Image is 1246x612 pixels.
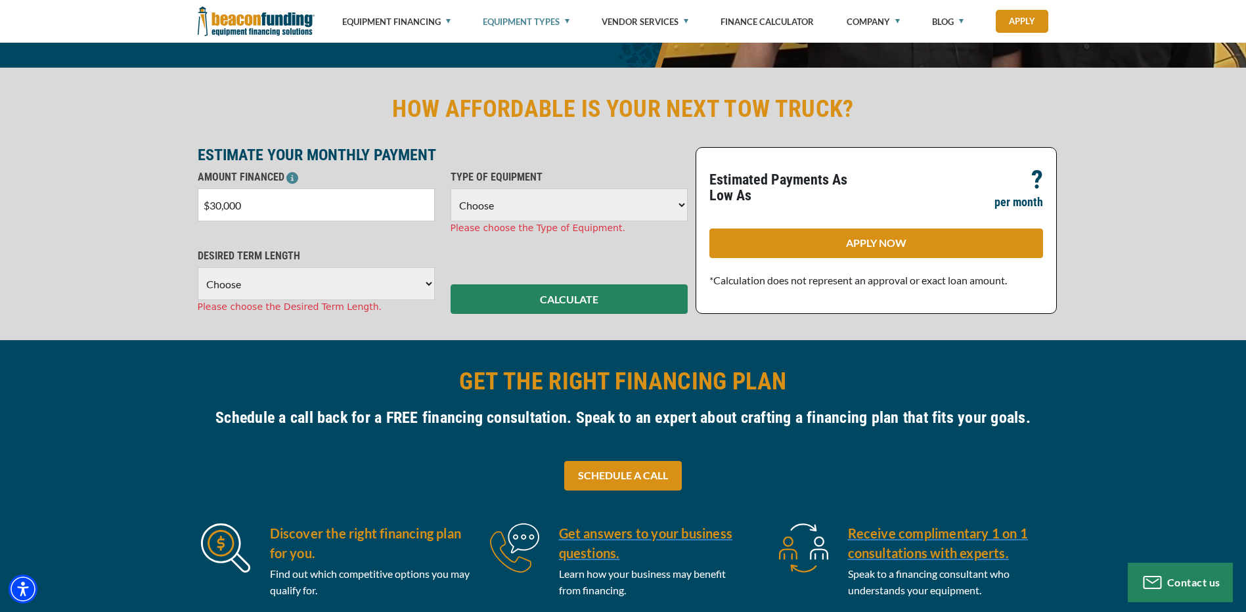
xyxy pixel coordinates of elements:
[1128,563,1233,602] button: Contact us
[848,567,1010,596] span: Speak to a financing consultant who understands your equipment.
[198,169,435,185] p: AMOUNT FINANCED
[994,194,1043,210] p: per month
[451,169,688,185] p: TYPE OF EQUIPMENT
[1031,172,1043,188] p: ?
[270,567,470,596] span: Find out which competitive options you may qualify for.
[451,284,688,314] button: CALCULATE
[198,188,435,221] input: $
[198,366,1049,397] h2: GET THE RIGHT FINANCING PLAN
[709,274,1007,286] span: *Calculation does not represent an approval or exact loan amount.
[9,575,37,603] div: Accessibility Menu
[559,523,760,563] a: Get answers to your business questions.
[564,461,682,491] a: SCHEDULE A CALL - open in a new tab
[1167,576,1220,588] span: Contact us
[709,172,868,204] p: Estimated Payments As Low As
[709,229,1043,258] a: APPLY NOW
[198,406,1049,429] h4: Schedule a call back for a FREE financing consultation. Speak to an expert about crafting a finan...
[270,523,471,563] h5: Discover the right financing plan for you.
[848,523,1049,563] a: Receive complimentary 1 on 1 consultations with experts.
[198,300,435,314] div: Please choose the Desired Term Length.
[559,567,726,596] span: Learn how your business may benefit from financing.
[198,94,1049,124] h2: HOW AFFORDABLE IS YOUR NEXT TOW TRUCK?
[198,147,688,163] p: ESTIMATE YOUR MONTHLY PAYMENT
[198,248,435,264] p: DESIRED TERM LENGTH
[996,10,1048,33] a: Apply
[451,221,688,235] div: Please choose the Type of Equipment.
